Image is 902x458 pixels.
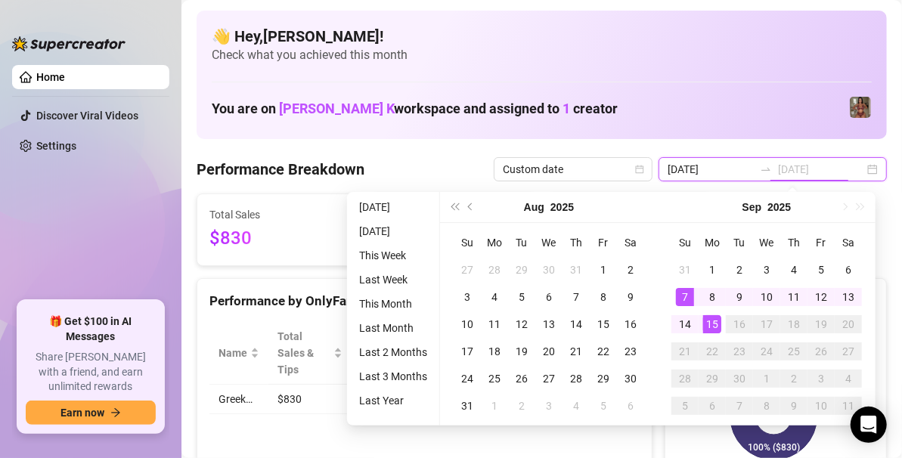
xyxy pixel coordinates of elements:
div: 11 [839,397,857,415]
li: [DATE] [353,198,433,216]
div: 15 [703,315,721,333]
span: [PERSON_NAME] K [279,101,394,116]
li: This Month [353,295,433,313]
div: 7 [730,397,749,415]
div: 31 [676,261,694,279]
td: 2025-08-20 [535,338,563,365]
div: 11 [485,315,504,333]
td: 2025-09-30 [726,365,753,392]
td: 2025-08-12 [508,311,535,338]
li: Last 3 Months [353,367,433,385]
div: 18 [785,315,803,333]
td: 2025-07-30 [535,256,563,283]
div: 30 [540,261,558,279]
td: 2025-08-07 [563,283,590,311]
td: 2025-08-15 [590,311,617,338]
li: [DATE] [353,222,433,240]
div: 4 [567,397,585,415]
td: 2025-08-21 [563,338,590,365]
td: 2025-08-08 [590,283,617,311]
div: 3 [812,370,830,388]
div: Open Intercom Messenger [851,407,887,443]
div: 8 [758,397,776,415]
h4: Performance Breakdown [197,159,364,180]
div: 31 [458,397,476,415]
button: Choose a month [742,192,762,222]
span: to [760,163,772,175]
div: 19 [812,315,830,333]
td: $830 [268,385,352,414]
td: 2025-08-02 [617,256,644,283]
td: 2025-09-18 [780,311,807,338]
td: 2025-09-28 [671,365,699,392]
td: 2025-08-11 [481,311,508,338]
th: Su [454,229,481,256]
td: 2025-08-31 [671,256,699,283]
div: 5 [676,397,694,415]
div: 12 [513,315,531,333]
td: 2025-09-07 [671,283,699,311]
td: 2025-09-20 [835,311,862,338]
td: 2025-09-03 [535,392,563,419]
span: Total Sales & Tips [277,328,330,378]
td: 2025-08-13 [535,311,563,338]
th: Tu [508,229,535,256]
td: 2025-10-06 [699,392,726,419]
th: Su [671,229,699,256]
img: Greek [850,97,871,118]
div: 21 [676,342,694,361]
span: swap-right [760,163,772,175]
td: 2025-09-05 [590,392,617,419]
div: 4 [485,288,504,306]
div: 21 [567,342,585,361]
div: 20 [540,342,558,361]
div: 10 [458,315,476,333]
th: Sa [617,229,644,256]
span: Name [219,345,247,361]
div: 9 [785,397,803,415]
div: 3 [458,288,476,306]
div: 30 [621,370,640,388]
div: 25 [785,342,803,361]
div: 12 [812,288,830,306]
div: 7 [676,288,694,306]
div: 29 [594,370,612,388]
td: 2025-10-02 [780,365,807,392]
div: 28 [676,370,694,388]
td: 2025-09-21 [671,338,699,365]
div: 26 [513,370,531,388]
div: 1 [485,397,504,415]
div: 5 [513,288,531,306]
div: 28 [567,370,585,388]
td: 2025-09-27 [835,338,862,365]
td: 2025-08-16 [617,311,644,338]
td: 2025-07-28 [481,256,508,283]
td: 2025-07-29 [508,256,535,283]
td: 2025-08-03 [454,283,481,311]
div: 11 [785,288,803,306]
td: 2025-09-03 [753,256,780,283]
div: 29 [513,261,531,279]
div: 5 [594,397,612,415]
td: 2025-08-19 [508,338,535,365]
div: 2 [730,261,749,279]
div: 22 [594,342,612,361]
td: 2025-10-09 [780,392,807,419]
td: 2025-09-13 [835,283,862,311]
button: Earn nowarrow-right [26,401,156,425]
td: 2025-10-08 [753,392,780,419]
td: 2025-08-04 [481,283,508,311]
td: 2025-09-10 [753,283,780,311]
div: 27 [540,370,558,388]
div: 25 [485,370,504,388]
input: End date [778,161,864,178]
div: 30 [730,370,749,388]
td: 2025-09-02 [508,392,535,419]
td: 2025-10-05 [671,392,699,419]
div: 8 [703,288,721,306]
div: 8 [594,288,612,306]
td: 2025-08-06 [535,283,563,311]
div: 10 [758,288,776,306]
td: 2025-09-24 [753,338,780,365]
div: 6 [621,397,640,415]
